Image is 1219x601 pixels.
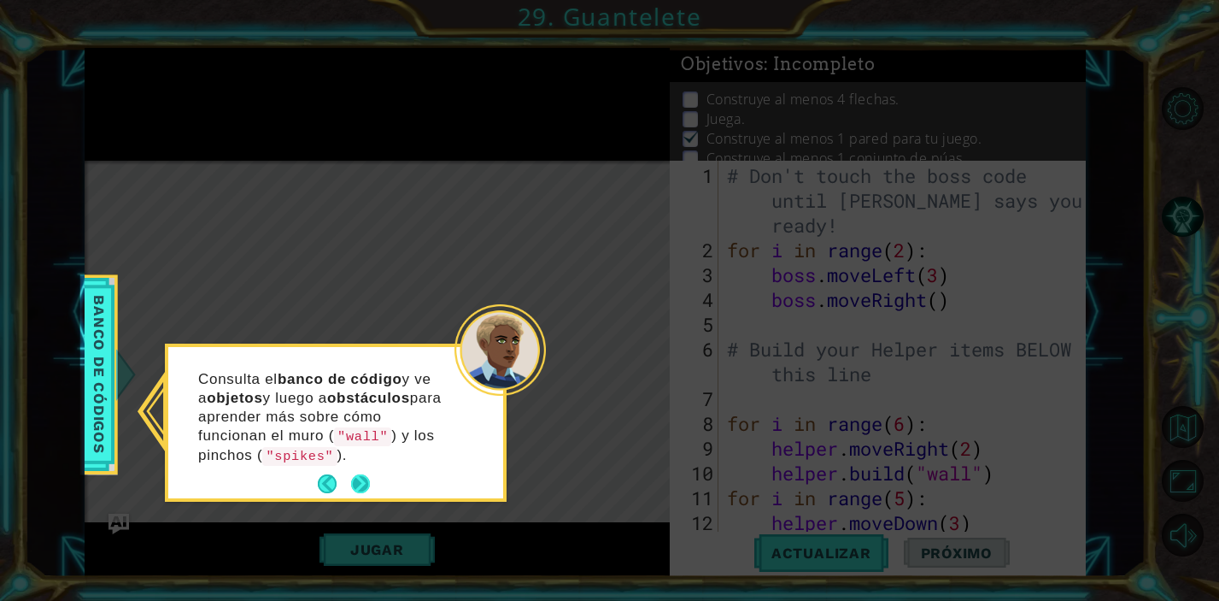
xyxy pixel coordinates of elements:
button: Next [351,474,370,493]
strong: objetos [207,390,262,406]
strong: obstáculos [327,390,410,406]
code: "wall" [334,427,391,446]
button: Back [318,474,351,493]
span: Banco de códigos [85,290,113,461]
strong: banco de código [278,371,402,387]
p: Consulta el y ve a y luego a para aprender más sobre cómo funcionan el muro ( ) y los pinchos ( ). [198,370,454,466]
code: "spikes" [262,447,337,466]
